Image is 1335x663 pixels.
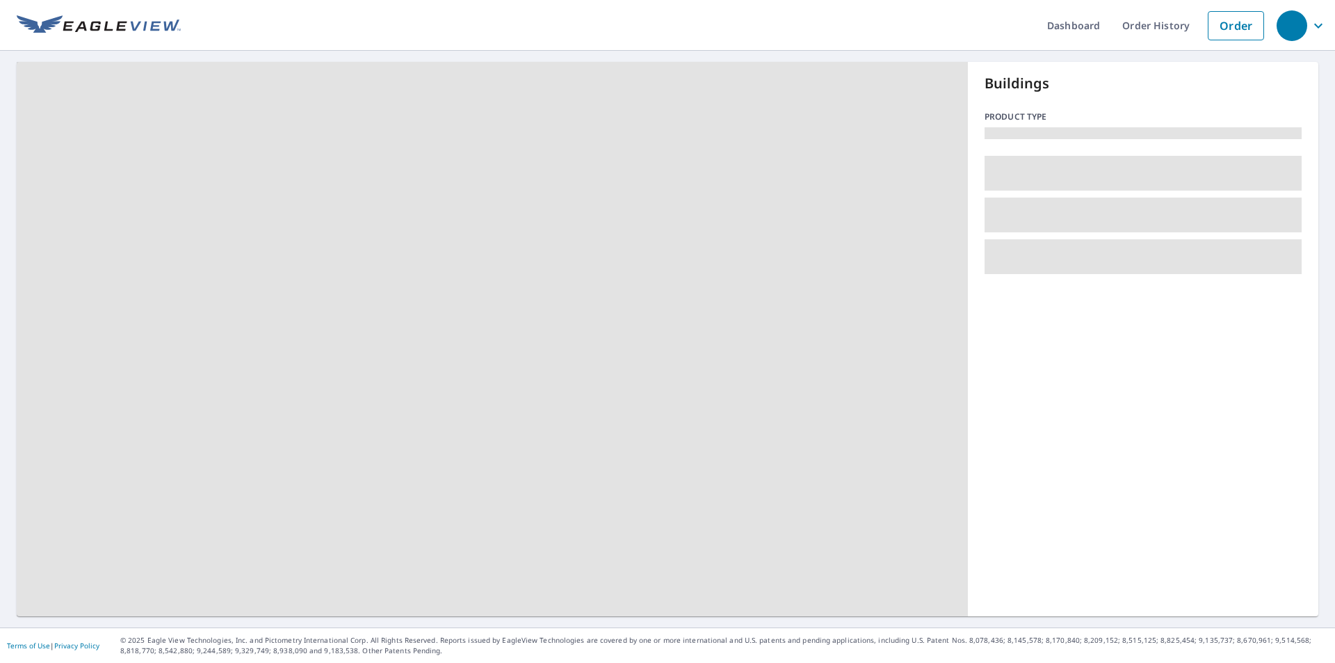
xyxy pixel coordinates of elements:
a: Privacy Policy [54,641,99,650]
a: Terms of Use [7,641,50,650]
img: EV Logo [17,15,181,36]
p: © 2025 Eagle View Technologies, Inc. and Pictometry International Corp. All Rights Reserved. Repo... [120,635,1328,656]
p: Buildings [985,73,1302,94]
p: Product type [985,111,1302,123]
p: | [7,641,99,650]
a: Order [1208,11,1264,40]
